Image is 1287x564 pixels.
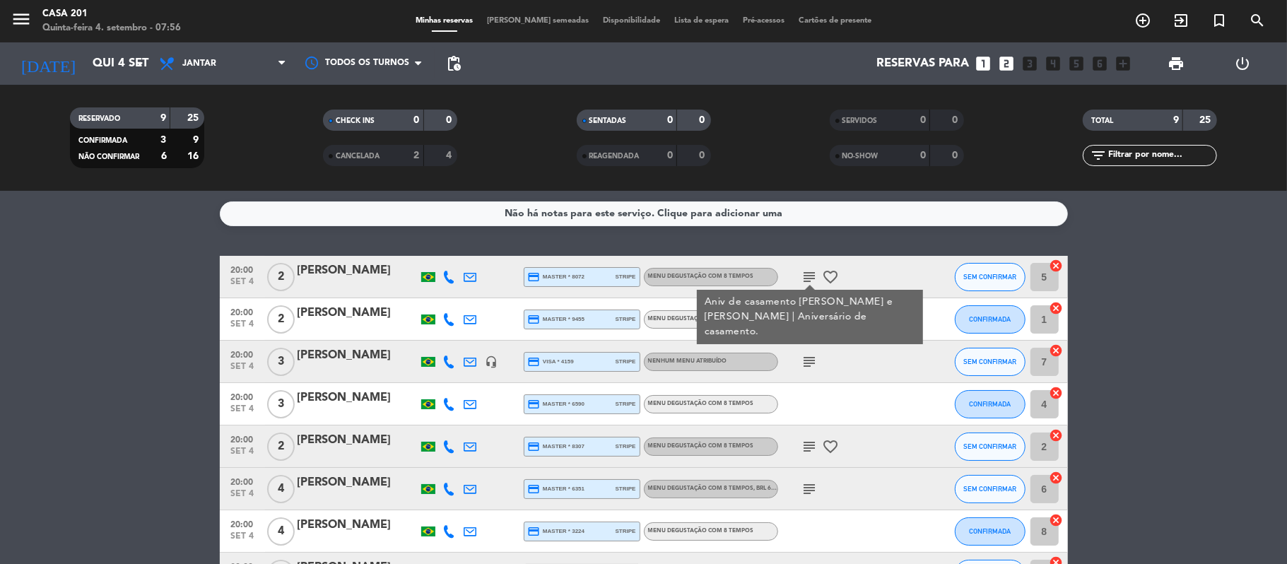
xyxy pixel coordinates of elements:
[267,263,295,291] span: 2
[528,313,585,326] span: master * 9455
[42,21,181,35] div: Quinta-feira 4. setembro - 07:56
[480,17,596,25] span: [PERSON_NAME] semeadas
[11,8,32,30] i: menu
[225,515,260,531] span: 20:00
[955,263,1026,291] button: SEM CONFIRMAR
[616,442,636,451] span: stripe
[225,388,260,404] span: 20:00
[225,277,260,293] span: set 4
[528,440,541,453] i: credit_card
[1050,386,1064,400] i: cancel
[1090,147,1107,164] i: filter_list
[225,362,260,378] span: set 4
[225,346,260,362] span: 20:00
[1050,428,1064,442] i: cancel
[1115,54,1133,73] i: add_box
[963,485,1016,493] span: SEM CONFIRMAR
[528,271,541,283] i: credit_card
[336,153,380,160] span: CANCELADA
[955,475,1026,503] button: SEM CONFIRMAR
[667,115,673,125] strong: 0
[801,438,818,455] i: subject
[842,117,878,124] span: SERVIDOS
[1173,115,1179,125] strong: 9
[445,55,462,72] span: pending_actions
[589,153,640,160] span: REAGENDADA
[446,151,454,160] strong: 4
[225,473,260,489] span: 20:00
[616,484,636,493] span: stripe
[823,269,840,286] i: favorite_border
[1045,54,1063,73] i: looks_4
[1173,12,1189,29] i: exit_to_app
[955,517,1026,546] button: CONFIRMADA
[528,398,541,411] i: credit_card
[589,117,627,124] span: SENTADAS
[298,431,418,450] div: [PERSON_NAME]
[486,356,498,368] i: headset_mic
[998,54,1016,73] i: looks_two
[131,55,148,72] i: arrow_drop_down
[596,17,667,25] span: Disponibilidade
[754,486,779,491] span: , BRL 660
[414,115,420,125] strong: 0
[298,304,418,322] div: [PERSON_NAME]
[78,137,127,144] span: CONFIRMADA
[877,57,970,71] span: Reservas para
[969,527,1011,535] span: CONFIRMADA
[801,269,818,286] i: subject
[963,442,1016,450] span: SEM CONFIRMAR
[648,401,754,406] span: Menu degustação com 8 tempos
[160,113,166,123] strong: 9
[193,135,201,145] strong: 9
[409,17,480,25] span: Minhas reservas
[1235,55,1252,72] i: power_settings_new
[78,153,139,160] span: NÃO CONFIRMAR
[1211,12,1228,29] i: turned_in_not
[267,305,295,334] span: 2
[505,206,782,222] div: Não há notas para este serviço. Clique para adicionar uma
[955,305,1026,334] button: CONFIRMADA
[528,313,541,326] i: credit_card
[969,400,1011,408] span: CONFIRMADA
[842,153,878,160] span: NO-SHOW
[667,17,736,25] span: Lista de espera
[823,438,840,455] i: favorite_border
[1249,12,1266,29] i: search
[528,483,541,495] i: credit_card
[955,348,1026,376] button: SEM CONFIRMAR
[528,356,574,368] span: visa * 4159
[267,475,295,503] span: 4
[704,295,915,339] div: Aniv de casamento [PERSON_NAME] e [PERSON_NAME] | Aniversário de casamento.
[161,151,167,161] strong: 6
[528,440,585,453] span: master * 8307
[1209,42,1276,85] div: LOG OUT
[298,516,418,534] div: [PERSON_NAME]
[528,398,585,411] span: master * 6590
[648,528,754,534] span: Menu degustação com 8 tempos
[225,319,260,336] span: set 4
[298,262,418,280] div: [PERSON_NAME]
[616,399,636,409] span: stripe
[648,274,754,279] span: Menu degustação com 8 tempos
[225,531,260,548] span: set 4
[225,261,260,277] span: 20:00
[963,273,1016,281] span: SEM CONFIRMAR
[1050,259,1064,273] i: cancel
[1050,513,1064,527] i: cancel
[267,390,295,418] span: 3
[801,353,818,370] i: subject
[225,489,260,505] span: set 4
[298,346,418,365] div: [PERSON_NAME]
[1050,301,1064,315] i: cancel
[42,7,181,21] div: Casa 201
[414,151,420,160] strong: 2
[182,59,216,69] span: Jantar
[667,151,673,160] strong: 0
[1107,148,1216,163] input: Filtrar por nome...
[955,390,1026,418] button: CONFIRMADA
[336,117,375,124] span: CHECK INS
[699,151,707,160] strong: 0
[648,358,727,364] span: Nenhum menu atribuído
[528,525,585,538] span: master * 3224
